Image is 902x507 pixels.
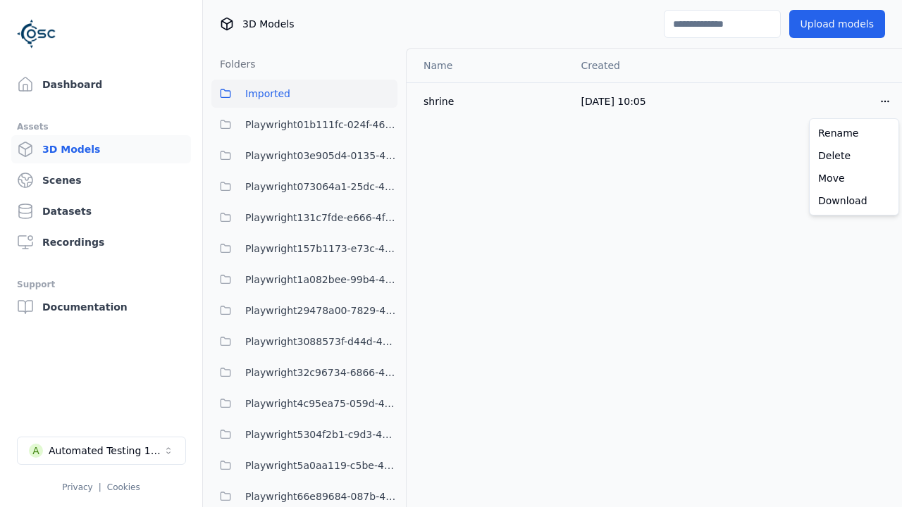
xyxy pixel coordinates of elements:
[813,144,896,167] a: Delete
[813,122,896,144] a: Rename
[813,167,896,189] a: Move
[813,189,896,212] a: Download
